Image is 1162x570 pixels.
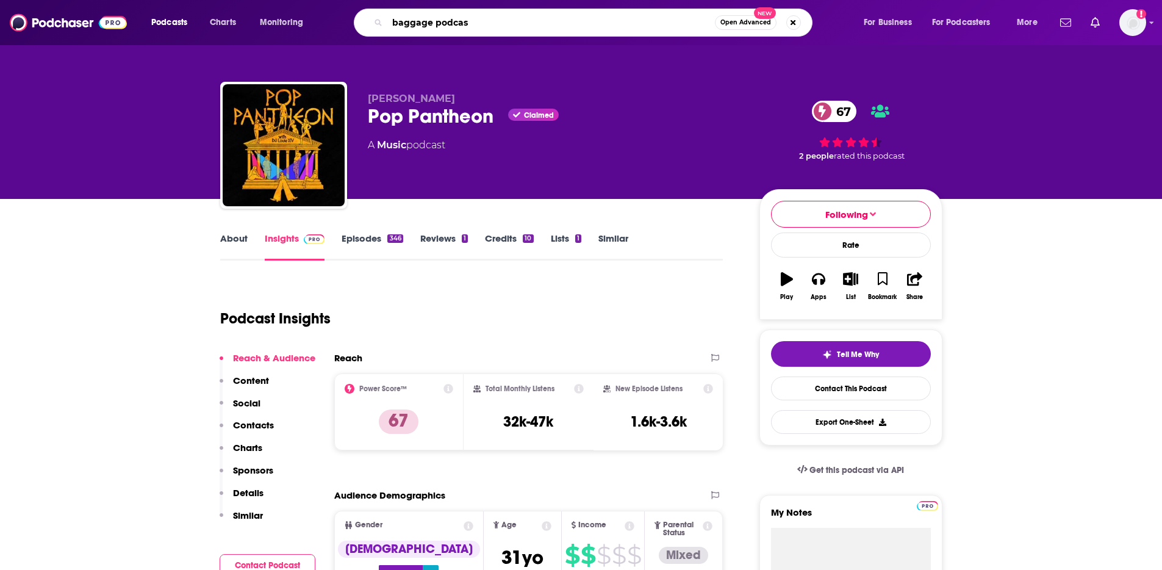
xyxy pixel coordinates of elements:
[630,413,687,431] h3: 1.6k-3.6k
[365,9,824,37] div: Search podcasts, credits, & more...
[220,397,260,420] button: Social
[338,541,480,558] div: [DEMOGRAPHIC_DATA]
[260,14,303,31] span: Monitoring
[627,546,641,565] span: $
[220,510,263,532] button: Similar
[304,234,325,244] img: Podchaser Pro
[837,350,879,359] span: Tell Me Why
[485,233,533,261] a: Credits10
[581,546,595,565] span: $
[868,294,897,301] div: Bookmark
[387,13,715,32] input: Search podcasts, credits, & more...
[932,14,991,31] span: For Podcasters
[612,546,626,565] span: $
[1119,9,1146,36] img: User Profile
[342,233,403,261] a: Episodes346
[220,442,262,464] button: Charts
[771,507,931,528] label: My Notes
[663,521,701,537] span: Parental Status
[220,309,331,328] h1: Podcast Insights
[355,521,382,529] span: Gender
[220,464,273,487] button: Sponsors
[803,264,834,308] button: Apps
[898,264,930,308] button: Share
[917,501,938,511] img: Podchaser Pro
[143,13,203,32] button: open menu
[368,93,455,104] span: [PERSON_NAME]
[759,93,942,168] div: 67 2 peoplerated this podcast
[233,352,315,364] p: Reach & Audience
[867,264,898,308] button: Bookmark
[822,350,832,359] img: tell me why sparkle
[233,397,260,409] p: Social
[771,341,931,367] button: tell me why sparkleTell Me Why
[334,489,445,501] h2: Audience Demographics
[420,233,468,261] a: Reviews1
[1055,12,1076,33] a: Show notifications dropdown
[906,294,923,301] div: Share
[825,209,868,220] span: Following
[1119,9,1146,36] button: Show profile menu
[486,384,554,393] h2: Total Monthly Listens
[659,547,708,564] div: Mixed
[834,151,905,161] span: rated this podcast
[917,499,938,511] a: Pro website
[265,233,325,261] a: InsightsPodchaser Pro
[233,419,274,431] p: Contacts
[503,413,553,431] h3: 32k-47k
[524,112,554,118] span: Claimed
[233,464,273,476] p: Sponsors
[565,546,579,565] span: $
[799,151,834,161] span: 2 people
[501,546,543,569] span: 31 yo
[10,11,127,34] img: Podchaser - Follow, Share and Rate Podcasts
[1136,9,1146,19] svg: Add a profile image
[379,409,418,434] p: 67
[834,264,866,308] button: List
[575,234,581,243] div: 1
[1008,13,1053,32] button: open menu
[220,487,264,510] button: Details
[846,294,856,301] div: List
[551,233,581,261] a: Lists1
[387,234,403,243] div: 346
[754,7,776,19] span: New
[597,546,611,565] span: $
[223,84,345,206] img: Pop Pantheon
[780,294,793,301] div: Play
[771,201,931,228] button: Following
[1119,9,1146,36] span: Logged in as heidiv
[334,352,362,364] h2: Reach
[151,14,187,31] span: Podcasts
[233,510,263,521] p: Similar
[812,101,857,122] a: 67
[824,101,857,122] span: 67
[809,465,904,475] span: Get this podcast via API
[811,294,827,301] div: Apps
[210,14,236,31] span: Charts
[1086,12,1105,33] a: Show notifications dropdown
[233,487,264,499] p: Details
[615,384,683,393] h2: New Episode Listens
[598,233,628,261] a: Similar
[377,139,406,151] a: Music
[578,521,606,529] span: Income
[462,234,468,243] div: 1
[233,442,262,453] p: Charts
[771,264,803,308] button: Play
[924,13,1008,32] button: open menu
[220,375,269,397] button: Content
[202,13,243,32] a: Charts
[855,13,927,32] button: open menu
[720,20,771,26] span: Open Advanced
[220,233,248,261] a: About
[368,138,445,153] div: A podcast
[220,352,315,375] button: Reach & Audience
[787,455,914,485] a: Get this podcast via API
[233,375,269,386] p: Content
[220,419,274,442] button: Contacts
[251,13,319,32] button: open menu
[1017,14,1038,31] span: More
